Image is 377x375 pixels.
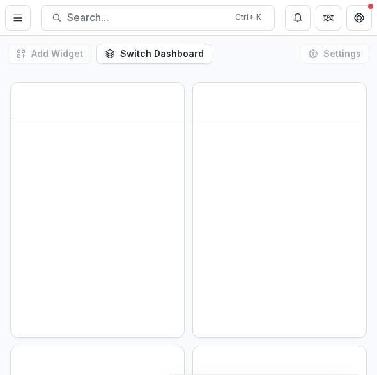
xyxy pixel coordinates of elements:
button: Get Help [346,5,372,31]
div: Ctrl + K [233,10,264,24]
button: Toggle Menu [5,5,31,31]
button: Search... [41,5,275,31]
button: Partners [316,5,341,31]
span: Search... [67,12,227,24]
button: Add Widget [8,44,91,64]
button: Notifications [285,5,311,31]
button: Settings [300,44,369,64]
button: Switch Dashboard [96,44,212,64]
